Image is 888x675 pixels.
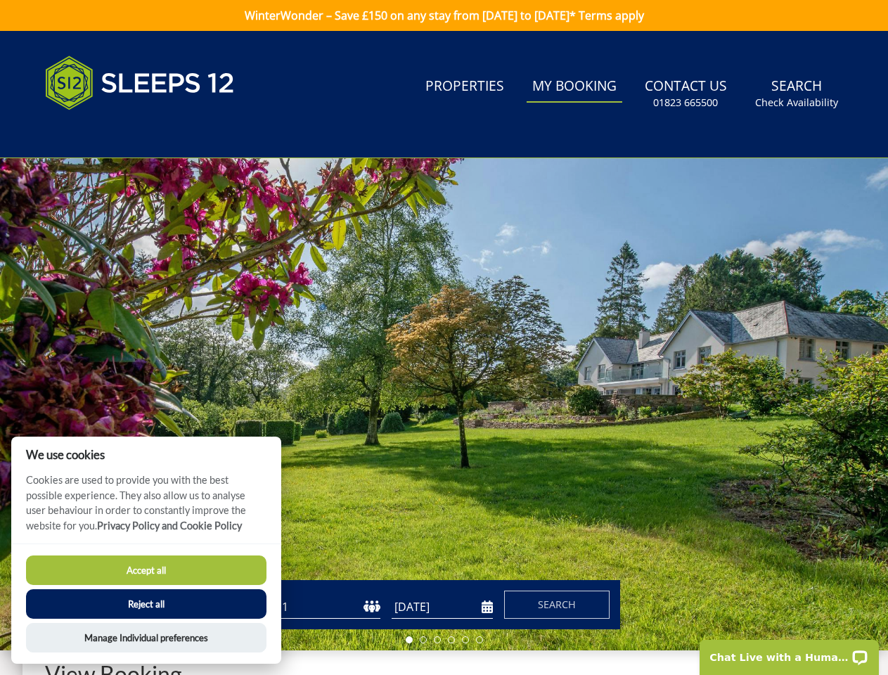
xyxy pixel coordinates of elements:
p: Cookies are used to provide you with the best possible experience. They also allow us to analyse ... [11,472,281,544]
iframe: LiveChat chat widget [690,631,888,675]
button: Reject all [26,589,266,619]
a: Privacy Policy and Cookie Policy [97,520,242,532]
a: Contact Us01823 665500 [639,71,733,117]
span: Search [538,598,576,611]
button: Search [504,591,610,619]
h2: We use cookies [11,448,281,461]
button: Accept all [26,555,266,585]
a: Properties [420,71,510,103]
small: Check Availability [755,96,838,110]
small: 01823 665500 [653,96,718,110]
button: Manage Individual preferences [26,623,266,652]
img: Sleeps 12 [45,48,235,118]
a: SearchCheck Availability [749,71,844,117]
a: My Booking [527,71,622,103]
iframe: Customer reviews powered by Trustpilot [38,127,186,139]
input: Arrival Date [392,596,493,619]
